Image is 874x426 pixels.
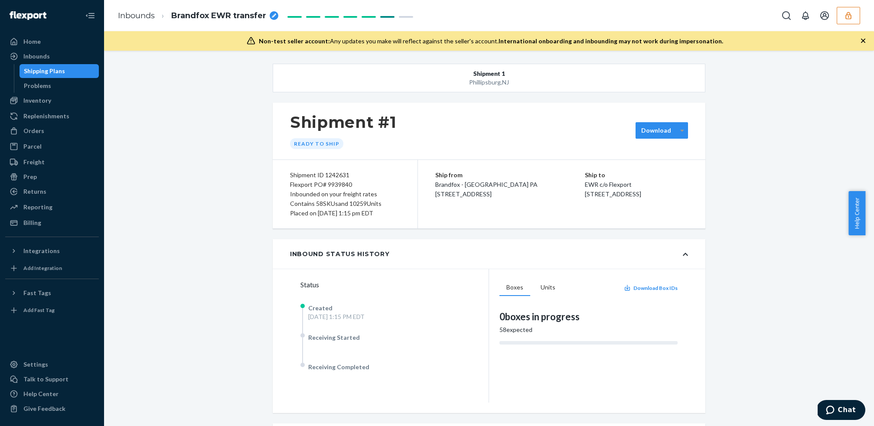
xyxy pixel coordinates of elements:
button: Open account menu [816,7,833,24]
div: Add Integration [23,264,62,272]
span: Brandfox EWR transfer [171,10,266,22]
div: Status [300,280,489,290]
div: Ready to ship [290,138,343,149]
div: Home [23,37,41,46]
button: Shipment 1Phillipsburg,NJ [273,64,705,92]
div: Billing [23,218,41,227]
a: Add Integration [5,261,99,275]
div: Replenishments [23,112,69,120]
div: Any updates you make will reflect against the seller's account. [259,37,723,46]
span: [STREET_ADDRESS] [585,190,641,198]
span: International onboarding and inbounding may not work during impersonation. [499,37,723,45]
a: Returns [5,185,99,198]
a: Help Center [5,387,99,401]
a: Parcel [5,140,99,153]
button: Integrations [5,244,99,258]
span: Receiving Completed [308,363,369,371]
a: Inventory [5,94,99,107]
button: Units [534,280,562,296]
div: Talk to Support [23,375,68,384]
label: Download [641,126,671,135]
div: Inbounds [23,52,50,61]
h1: Shipment #1 [290,113,397,131]
div: Flexport PO# 9939840 [290,180,400,189]
div: Returns [23,187,46,196]
div: Fast Tags [23,289,51,297]
a: Settings [5,358,99,371]
button: Boxes [499,280,530,296]
div: 0 boxes in progress [499,310,678,323]
div: Inbounded on your freight rates [290,189,400,199]
iframe: Opens a widget where you can chat to one of our agents [818,400,865,422]
button: Fast Tags [5,286,99,300]
div: 58 expected [499,325,678,334]
div: Placed on [DATE] 1:15 pm EDT [290,208,400,218]
div: Inbound Status History [290,250,389,258]
div: Inventory [23,96,51,105]
a: Home [5,35,99,49]
div: Add Fast Tag [23,306,55,314]
a: Inbounds [118,11,155,20]
div: Shipping Plans [24,67,65,75]
ol: breadcrumbs [111,3,285,29]
div: Shipment ID 1242631 [290,170,400,180]
div: Settings [23,360,48,369]
div: Help Center [23,390,59,398]
div: Reporting [23,203,52,211]
div: Phillipsburg , NJ [316,78,662,87]
a: Add Fast Tag [5,303,99,317]
span: Created [308,304,333,312]
button: Open Search Box [778,7,795,24]
button: Give Feedback [5,402,99,416]
a: Problems [20,79,99,93]
div: Give Feedback [23,404,65,413]
div: Orders [23,127,44,135]
button: Open notifications [797,7,814,24]
a: Replenishments [5,109,99,123]
span: Non-test seller account: [259,37,330,45]
a: Freight [5,155,99,169]
p: Ship from [435,170,585,180]
div: Integrations [23,247,60,255]
button: Talk to Support [5,372,99,386]
p: Ship to [585,170,688,180]
div: Problems [24,81,51,90]
span: Brandfox - [GEOGRAPHIC_DATA] PA [STREET_ADDRESS] [435,181,538,198]
a: Prep [5,170,99,184]
button: Close Navigation [82,7,99,24]
a: Billing [5,216,99,230]
img: Flexport logo [10,11,46,20]
a: Shipping Plans [20,64,99,78]
a: Reporting [5,200,99,214]
div: Parcel [23,142,42,151]
div: Freight [23,158,45,166]
div: Prep [23,172,37,181]
a: Orders [5,124,99,138]
div: [DATE] 1:15 PM EDT [308,312,365,321]
button: Help Center [848,191,865,235]
button: Download Box IDs [624,284,678,292]
a: Inbounds [5,49,99,63]
p: EWR c/o Flexport [585,180,688,189]
span: Receiving Started [308,334,360,341]
span: Shipment 1 [473,69,505,78]
div: Contains 58 SKUs and 10259 Units [290,199,400,208]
